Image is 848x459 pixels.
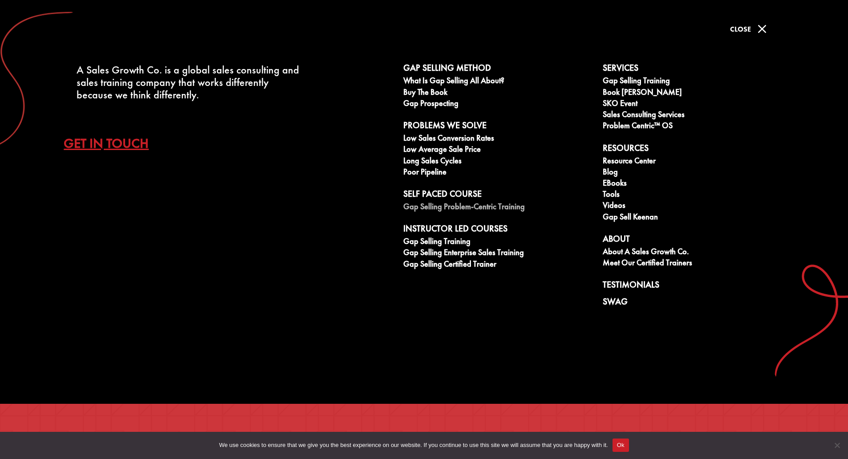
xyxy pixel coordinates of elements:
a: Testimonials [603,280,792,293]
button: Ok [613,439,629,452]
a: Self Paced Course [403,189,593,202]
a: Low Average Sale Price [403,145,593,156]
a: Sales Consulting Services [603,110,792,121]
a: Gap Prospecting [403,99,593,110]
a: Problems We Solve [403,120,593,134]
a: Gap Selling Training [603,76,792,87]
a: Gap Selling Training [403,237,593,248]
a: Gap Selling Certified Trainer [403,260,593,271]
a: Buy The Book [403,88,593,99]
a: Book [PERSON_NAME] [603,88,792,99]
a: Gap Sell Keenan [603,212,792,223]
a: Videos [603,201,792,212]
a: Get In Touch [64,127,162,158]
div: A Sales Growth Co. is a global sales consulting and sales training company that works differently... [64,64,317,110]
a: Blog [603,167,792,179]
a: Problem Centric™ OS [603,121,792,132]
a: Swag [603,297,792,310]
a: Gap Selling Enterprise Sales Training [403,248,593,259]
a: About [603,234,792,247]
a: Resource Center [603,156,792,167]
a: Services [603,63,792,76]
a: Poor Pipeline [403,167,593,179]
span: No [832,441,841,450]
a: Resources [603,143,792,156]
a: Gap Selling Problem-Centric Training [403,202,593,213]
a: SKO Event [603,99,792,110]
span: We use cookies to ensure that we give you the best experience on our website. If you continue to ... [219,441,608,450]
a: Tools [603,190,792,201]
a: Long Sales Cycles [403,156,593,167]
a: Gap Selling Method [403,63,593,76]
span: Close [730,24,751,34]
a: Instructor Led Courses [403,223,593,237]
a: Low Sales Conversion Rates [403,134,593,145]
span: M [753,20,771,38]
a: What is Gap Selling all about? [403,76,593,87]
a: eBooks [603,179,792,190]
a: About A Sales Growth Co. [603,247,792,258]
a: Meet our Certified Trainers [603,258,792,269]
